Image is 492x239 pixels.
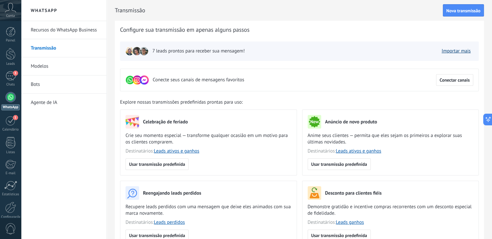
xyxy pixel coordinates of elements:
[153,77,244,83] span: Conecte seus canais de mensagens favoritos
[336,148,381,154] a: Leads ativos e ganhos
[31,94,100,112] a: Agente de IA
[1,104,20,110] div: WhatsApp
[1,83,20,87] div: Chats
[6,14,15,18] span: Conta
[129,162,185,166] span: Usar transmissão predefinida
[115,4,443,17] h2: Transmissão
[21,21,106,39] li: Recursos do WhatsApp Business
[31,75,100,94] a: Bots
[143,119,188,125] h3: Celebração de feriado
[21,75,106,94] li: Bots
[125,47,134,56] img: leadIcon
[120,26,249,34] span: Configure sua transmissão em apenas alguns passos
[126,132,291,145] span: Crie seu momento especial — transforme qualquer ocasião em um motivo para os clientes comprarem.
[308,204,474,217] span: Demonstre gratidão e incentive compras recorrentes com um desconto especial de fidelidade.
[308,158,371,170] button: Usar transmissão predefinida
[1,192,20,197] div: Estatísticas
[1,171,20,176] div: E-mail
[308,132,474,145] span: Anime seus clientes — permita que eles sejam os primeiros a explorar suas últimas novidades.
[308,148,474,154] span: Destinatários:
[13,115,18,120] span: 1
[1,128,20,132] div: Calendário
[440,78,470,82] span: Conectar canais
[325,190,382,196] h3: Desconto para clientes fiéis
[31,57,100,75] a: Modelos
[13,71,18,76] span: 3
[120,99,243,106] span: Explore nossas transmissões predefinidas prontas para uso:
[126,148,291,154] span: Destinatários:
[139,47,148,56] img: leadIcon
[21,94,106,111] li: Agente de IA
[308,219,474,226] span: Destinatários:
[143,190,201,196] h3: Reengajando leads perdidos
[311,233,367,238] span: Usar transmissão predefinida
[443,4,484,17] button: Nova transmissão
[1,215,20,219] div: Configurações
[442,48,471,54] a: Importar mais
[154,148,199,154] a: Leads ativos e ganhos
[126,204,291,217] span: Recupere leads perdidos com uma mensagem que deixe eles animados com sua marca novamente.
[439,46,474,56] button: Importar mais
[31,39,100,57] a: Transmissão
[1,39,20,43] div: Painel
[154,219,185,225] a: Leads perdidos
[1,62,20,66] div: Leads
[311,162,367,166] span: Usar transmissão predefinida
[126,219,291,226] span: Destinatários:
[152,48,245,54] span: 7 leads prontos para receber sua mensagem!
[126,158,189,170] button: Usar transmissão predefinida
[446,8,480,13] span: Nova transmissão
[436,74,473,86] button: Conectar canais
[325,119,377,125] h3: Anúncio de novo produto
[132,47,141,56] img: leadIcon
[129,233,185,238] span: Usar transmissão predefinida
[1,150,20,154] div: Listas
[31,21,100,39] a: Recursos do WhatsApp Business
[21,39,106,57] li: Transmissão
[336,219,364,225] a: Leads ganhos
[21,57,106,75] li: Modelos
